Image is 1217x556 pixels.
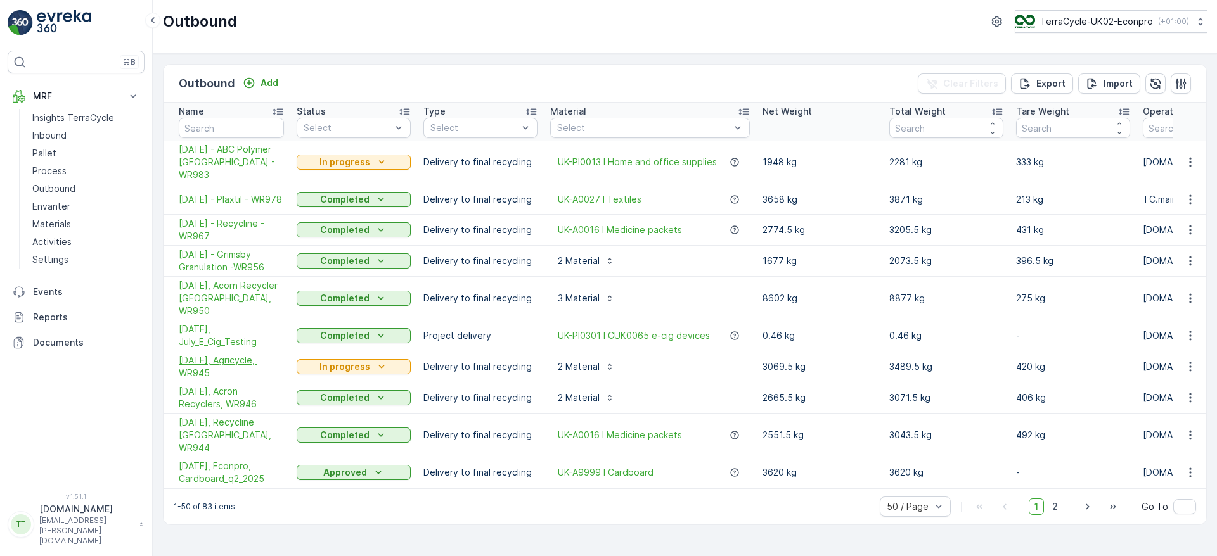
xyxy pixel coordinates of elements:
[1143,105,1182,118] p: Operator
[297,328,411,343] button: Completed
[558,156,717,168] a: UK-PI0013 I Home and office supplies
[8,84,145,109] button: MRF
[32,129,67,142] p: Inbound
[1016,118,1130,138] input: Search
[763,292,877,305] p: 8602 kg
[320,391,370,404] p: Completed
[423,255,538,267] p: Delivery to final recycling
[320,292,370,305] p: Completed
[557,122,730,134] p: Select
[1016,360,1130,373] p: 420 kg
[423,224,538,236] p: Delivery to final recycling
[297,155,411,170] button: In progress
[558,466,654,479] span: UK-A9999 I Cardboard
[179,279,284,317] a: 31/07/2025, Acorn Recycler UK, WR950
[8,493,145,500] span: v 1.51.1
[179,143,284,181] span: [DATE] - ABC Polymer [GEOGRAPHIC_DATA] - WR983
[8,503,145,546] button: TT[DOMAIN_NAME][EMAIL_ADDRESS][PERSON_NAME][DOMAIN_NAME]
[163,11,237,32] p: Outbound
[319,156,370,168] p: In progress
[1016,292,1130,305] p: 275 kg
[1016,391,1130,404] p: 406 kg
[558,391,600,404] p: 2 Material
[423,156,538,168] p: Delivery to final recycling
[179,323,284,348] a: 18/07/2025, July_E_Cig_Testing
[1142,500,1168,513] span: Go To
[918,73,1006,94] button: Clear Filters
[550,105,586,118] p: Material
[320,429,370,441] p: Completed
[179,75,235,92] p: Outbound
[889,224,1003,236] p: 3205.5 kg
[1016,224,1130,236] p: 431 kg
[27,180,145,198] a: Outbound
[889,193,1003,206] p: 3871 kg
[423,429,538,441] p: Delivery to final recycling
[179,279,284,317] span: [DATE], Acorn Recycler [GEOGRAPHIC_DATA], WR950
[1016,105,1069,118] p: Tare Weight
[297,465,411,480] button: Approved
[297,253,411,269] button: Completed
[763,156,877,168] p: 1948 kg
[1016,329,1130,342] p: -
[179,217,284,243] span: [DATE] - Recycline - WR967
[261,77,278,89] p: Add
[32,218,71,231] p: Materials
[174,502,235,512] p: 1-50 of 83 items
[32,147,56,160] p: Pallet
[297,222,411,237] button: Completed
[889,429,1003,441] p: 3043.5 kg
[558,193,641,206] a: UK-A0027 I Textiles
[179,416,284,454] span: [DATE], Recycline [GEOGRAPHIC_DATA], WR944
[430,122,518,134] p: Select
[558,255,600,267] p: 2 Material
[889,156,1003,168] p: 2281 kg
[889,118,1003,138] input: Search
[297,192,411,207] button: Completed
[1015,15,1035,28] img: terracycle_logo_wKaHoWT.png
[1046,498,1064,515] span: 2
[27,215,145,233] a: Materials
[179,416,284,454] a: 24/07/2025, Recycline UK, WR944
[8,10,33,35] img: logo
[558,224,682,236] span: UK-A0016 I Medicine packets
[39,503,133,515] p: [DOMAIN_NAME]
[763,105,812,118] p: Net Weight
[32,182,75,195] p: Outbound
[11,514,31,534] div: TT
[32,111,114,124] p: Insights TerraCycle
[320,255,370,267] p: Completed
[320,224,370,236] p: Completed
[33,336,139,349] p: Documents
[179,460,284,485] span: [DATE], Econpro, Cardboard_q2_2025
[1016,193,1130,206] p: 213 kg
[1029,498,1044,515] span: 1
[32,253,68,266] p: Settings
[763,429,877,441] p: 2551.5 kg
[550,288,622,308] button: 3 Material
[550,251,622,271] button: 2 Material
[763,360,877,373] p: 3069.5 kg
[297,291,411,306] button: Completed
[33,90,119,103] p: MRF
[179,385,284,410] a: 23/07/2025, Acron Recyclers, WR946
[1078,73,1140,94] button: Import
[297,105,326,118] p: Status
[304,122,391,134] p: Select
[889,391,1003,404] p: 3071.5 kg
[550,388,622,408] button: 2 Material
[8,330,145,355] a: Documents
[763,391,877,404] p: 2665.5 kg
[1158,16,1189,27] p: ( +01:00 )
[32,200,70,213] p: Envanter
[558,429,682,441] a: UK-A0016 I Medicine packets
[27,162,145,180] a: Process
[37,10,91,35] img: logo_light-DOdMpM7g.png
[763,193,877,206] p: 3658 kg
[238,75,283,91] button: Add
[179,460,284,485] a: 06/30/2025, Econpro, Cardboard_q2_2025
[423,391,538,404] p: Delivery to final recycling
[27,233,145,251] a: Activities
[179,193,284,206] a: 25.09.2025 - Plaxtil - WR978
